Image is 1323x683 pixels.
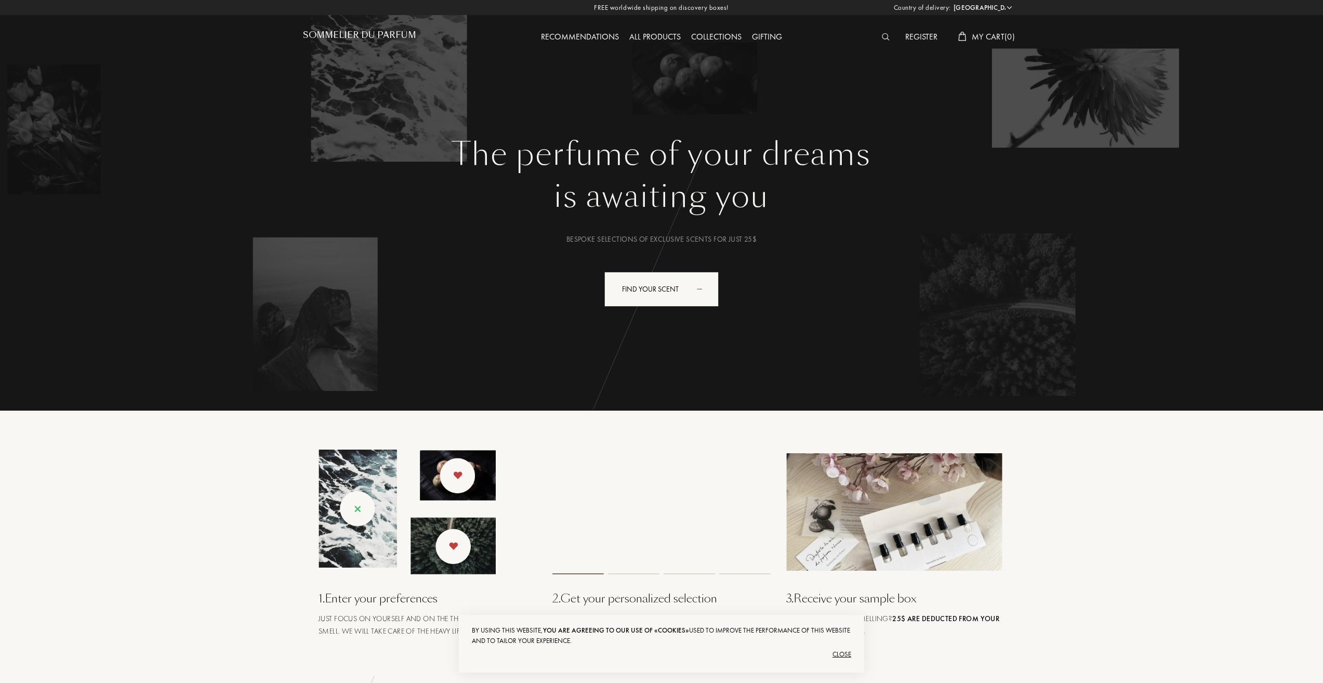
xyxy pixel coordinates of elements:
div: Recommendations [536,31,624,44]
div: 1 . Enter your preferences [319,590,537,607]
div: Find your scent [604,272,719,307]
a: Collections [686,31,747,42]
div: Register [900,31,943,44]
span: My Cart ( 0 ) [972,31,1015,42]
a: Find your scentanimation [597,272,726,307]
img: box_landing_top.png [786,453,1004,571]
span: Country of delivery: [894,3,951,13]
a: Recommendations [536,31,624,42]
span: 25$ are deducted from your full bottle purchase. [786,614,999,636]
div: Collections [686,31,747,44]
div: 2 . Get your personalized selection [552,590,771,607]
img: cart_white.svg [958,32,967,41]
h1: The perfume of your dreams [311,136,1012,173]
span: Love what you are smelling? [786,614,999,636]
div: Gifting [747,31,787,44]
div: All products [624,31,686,44]
img: search_icn_white.svg [882,33,890,41]
a: Register [900,31,943,42]
div: Bespoke selections of exclusive scents for just 25$ [311,234,1012,245]
div: Close [472,646,851,663]
div: animation [693,278,714,299]
a: Gifting [747,31,787,42]
a: All products [624,31,686,42]
span: you are agreeing to our use of «cookies» [543,626,689,635]
div: Find your expert recommendations among a selection of the best fragrance brands available. [552,612,771,637]
div: 3 . Receive your sample box [786,590,1004,607]
div: is awaiting you [311,173,1012,220]
div: Just focus on yourself and on the things you like to smell. We will take care of the heavy liftin... [319,612,537,637]
div: By using this website, used to improve the performance of this website and to tailor your experie... [472,625,851,646]
img: landing_swipe.png [319,450,496,574]
h1: Sommelier du Parfum [303,30,416,40]
a: Sommelier du Parfum [303,30,416,44]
